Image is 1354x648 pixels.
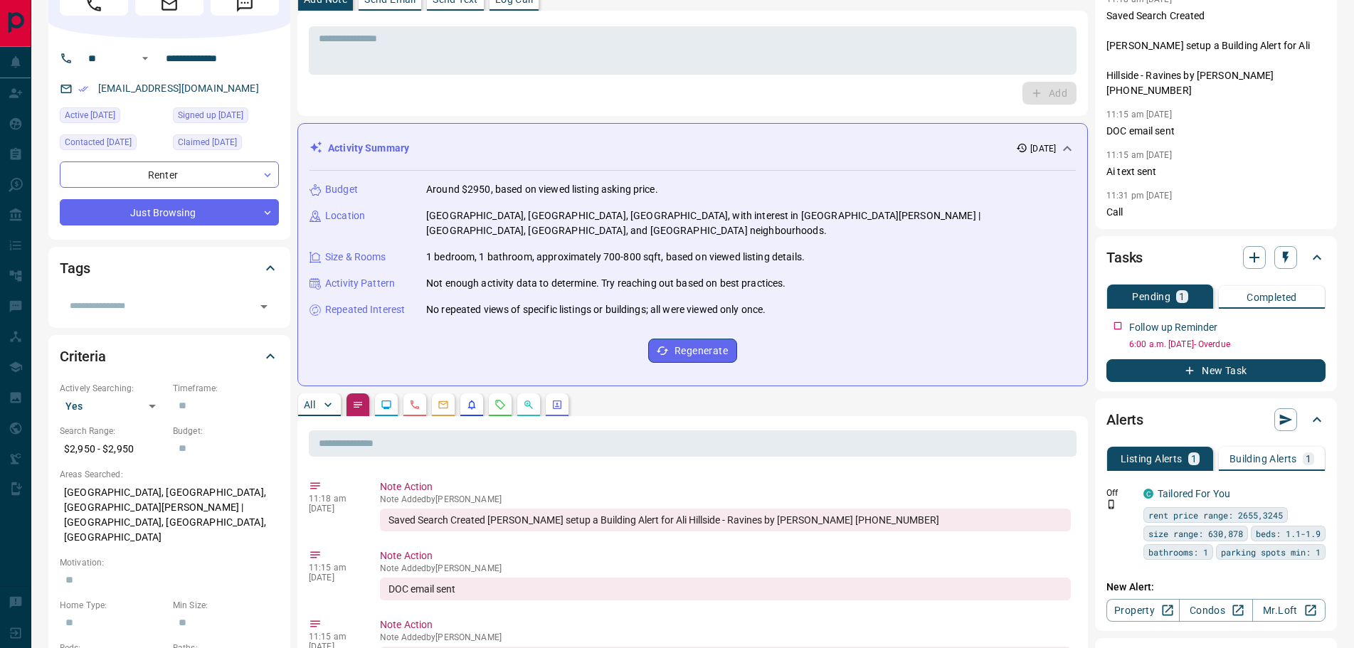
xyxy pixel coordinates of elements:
[60,481,279,549] p: [GEOGRAPHIC_DATA], [GEOGRAPHIC_DATA], [GEOGRAPHIC_DATA][PERSON_NAME] | [GEOGRAPHIC_DATA], [GEOGRA...
[60,345,106,368] h2: Criteria
[304,400,315,410] p: All
[380,578,1071,600] div: DOC email sent
[1148,545,1208,559] span: bathrooms: 1
[173,107,279,127] div: Mon Aug 25 2025
[1306,454,1311,464] p: 1
[173,382,279,395] p: Timeframe:
[1143,489,1153,499] div: condos.ca
[1256,526,1321,541] span: beds: 1.1-1.9
[1191,454,1197,464] p: 1
[1179,599,1252,622] a: Condos
[1247,292,1297,302] p: Completed
[1106,499,1116,509] svg: Push Notification Only
[1229,454,1297,464] p: Building Alerts
[426,302,766,317] p: No repeated views of specific listings or buildings; all were viewed only once.
[1106,150,1172,160] p: 11:15 am [DATE]
[1106,359,1326,382] button: New Task
[60,161,279,188] div: Renter
[328,141,409,156] p: Activity Summary
[325,250,386,265] p: Size & Rooms
[60,395,166,418] div: Yes
[438,399,449,410] svg: Emails
[1106,487,1135,499] p: Off
[60,425,166,437] p: Search Range:
[426,208,1076,238] p: [GEOGRAPHIC_DATA], [GEOGRAPHIC_DATA], [GEOGRAPHIC_DATA], with interest in [GEOGRAPHIC_DATA][PERSO...
[60,134,166,154] div: Tue Sep 09 2025
[65,135,132,149] span: Contacted [DATE]
[1106,191,1172,201] p: 11:31 pm [DATE]
[1148,526,1243,541] span: size range: 630,878
[78,84,88,94] svg: Email Verified
[1106,9,1326,98] p: Saved Search Created [PERSON_NAME] setup a Building Alert for Ali Hillside - Ravines by [PERSON_N...
[426,276,786,291] p: Not enough activity data to determine. Try reaching out based on best practices.
[98,83,259,94] a: [EMAIL_ADDRESS][DOMAIN_NAME]
[1106,580,1326,595] p: New Alert:
[309,494,359,504] p: 11:18 am
[60,468,279,481] p: Areas Searched:
[137,50,154,67] button: Open
[60,599,166,612] p: Home Type:
[1132,292,1170,302] p: Pending
[310,135,1076,161] div: Activity Summary[DATE]
[1158,488,1230,499] a: Tailored For You
[309,573,359,583] p: [DATE]
[60,339,279,373] div: Criteria
[173,425,279,437] p: Budget:
[309,563,359,573] p: 11:15 am
[325,208,365,223] p: Location
[380,617,1071,632] p: Note Action
[1106,240,1326,275] div: Tasks
[173,599,279,612] p: Min Size:
[60,199,279,225] div: Just Browsing
[1106,246,1143,269] h2: Tasks
[60,382,166,395] p: Actively Searching:
[1121,454,1183,464] p: Listing Alerts
[1106,599,1180,622] a: Property
[1148,508,1283,522] span: rent price range: 2655,3245
[1221,545,1321,559] span: parking spots min: 1
[60,107,166,127] div: Thu Aug 28 2025
[1129,338,1326,351] p: 6:00 a.m. [DATE] - Overdue
[1106,164,1326,179] p: Ai text sent
[173,134,279,154] div: Thu Aug 28 2025
[466,399,477,410] svg: Listing Alerts
[1129,320,1217,335] p: Follow up Reminder
[60,556,279,569] p: Motivation:
[254,297,274,317] button: Open
[325,182,358,197] p: Budget
[648,339,737,363] button: Regenerate
[426,182,658,197] p: Around $2950, based on viewed listing asking price.
[1106,205,1326,220] p: Call
[380,548,1071,563] p: Note Action
[380,494,1071,504] p: Note Added by [PERSON_NAME]
[178,108,243,122] span: Signed up [DATE]
[381,399,392,410] svg: Lead Browsing Activity
[65,108,115,122] span: Active [DATE]
[1106,110,1172,119] p: 11:15 am [DATE]
[1252,599,1326,622] a: Mr.Loft
[60,437,166,461] p: $2,950 - $2,950
[494,399,506,410] svg: Requests
[60,251,279,285] div: Tags
[380,509,1071,531] div: Saved Search Created [PERSON_NAME] setup a Building Alert for Ali Hillside - Ravines by [PERSON_N...
[1106,124,1326,139] p: DOC email sent
[1179,292,1185,302] p: 1
[352,399,364,410] svg: Notes
[380,632,1071,642] p: Note Added by [PERSON_NAME]
[551,399,563,410] svg: Agent Actions
[380,563,1071,573] p: Note Added by [PERSON_NAME]
[325,302,405,317] p: Repeated Interest
[1106,403,1326,437] div: Alerts
[1030,142,1056,155] p: [DATE]
[523,399,534,410] svg: Opportunities
[1106,408,1143,431] h2: Alerts
[409,399,421,410] svg: Calls
[309,632,359,642] p: 11:15 am
[60,257,90,280] h2: Tags
[178,135,237,149] span: Claimed [DATE]
[426,250,805,265] p: 1 bedroom, 1 bathroom, approximately 700-800 sqft, based on viewed listing details.
[325,276,395,291] p: Activity Pattern
[380,479,1071,494] p: Note Action
[309,504,359,514] p: [DATE]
